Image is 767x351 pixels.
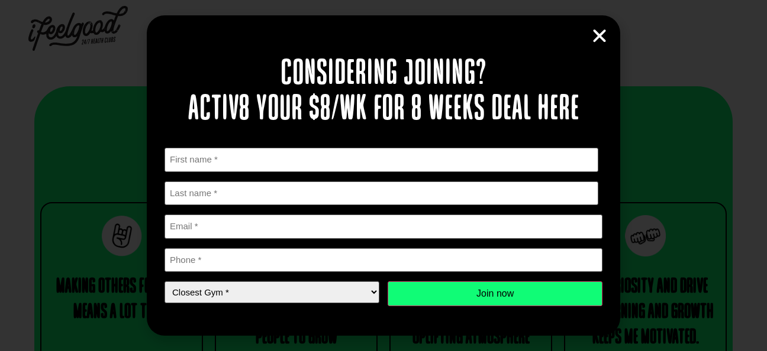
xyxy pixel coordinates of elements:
h2: Considering joining? Activ8 your $8/wk for 8 weeks deal here [165,57,602,128]
a: Close [591,27,608,45]
input: Email * [165,214,602,239]
input: Last name * [165,181,598,206]
input: Join now [388,281,602,306]
input: First name * [165,148,598,172]
input: Phone * [165,248,602,272]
